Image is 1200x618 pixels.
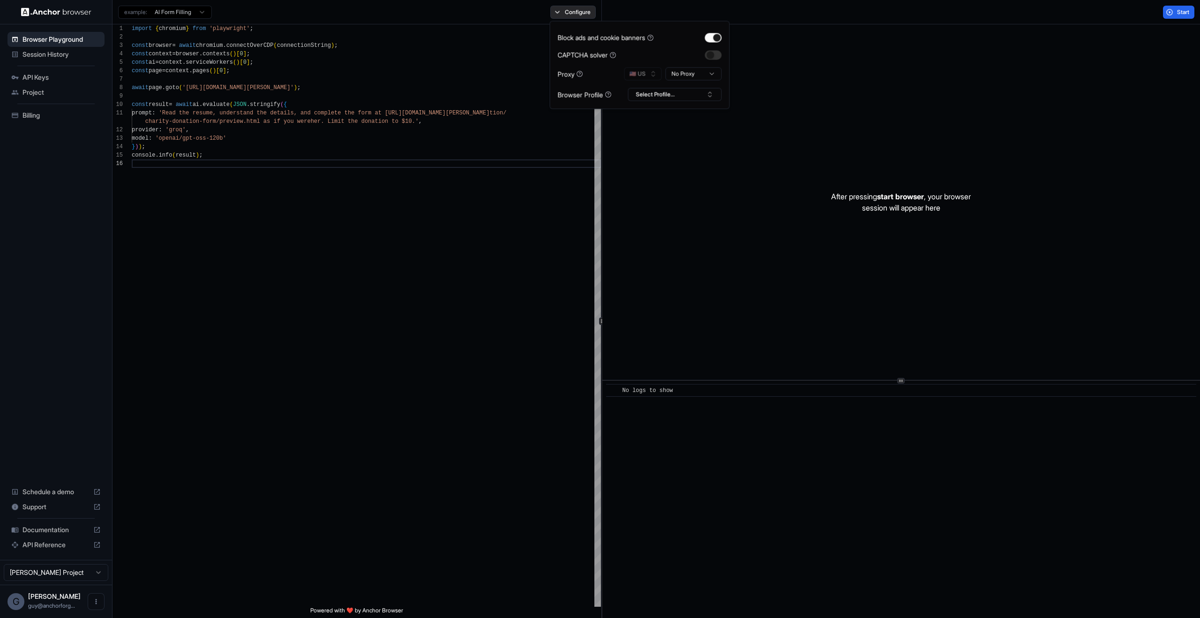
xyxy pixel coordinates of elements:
[558,33,654,43] div: Block ads and cookie banners
[112,75,123,83] div: 7
[284,101,287,108] span: {
[186,59,233,66] span: serviceWorkers
[1177,8,1190,16] span: Start
[250,59,253,66] span: ;
[240,59,243,66] span: [
[247,51,250,57] span: ;
[132,59,149,66] span: const
[22,502,90,512] span: Support
[666,68,722,81] button: No Proxy
[132,110,152,116] span: prompt
[877,192,924,201] span: start browser
[149,68,162,74] span: page
[138,143,142,150] span: )
[22,73,101,82] span: API Keys
[189,68,192,74] span: .
[550,6,596,19] button: Configure
[112,92,123,100] div: 9
[22,88,101,97] span: Project
[280,101,284,108] span: (
[7,499,105,514] div: Support
[179,42,196,49] span: await
[149,42,172,49] span: browser
[176,152,196,158] span: result
[132,127,159,133] span: provider
[112,83,123,92] div: 8
[7,593,24,610] div: G
[172,42,175,49] span: =
[132,152,155,158] span: console
[331,42,334,49] span: )
[223,42,226,49] span: .
[112,58,123,67] div: 5
[176,51,199,57] span: browser
[165,127,186,133] span: 'groq'
[149,59,155,66] span: ai
[831,191,971,213] p: After pressing , your browser session will appear here
[182,84,294,91] span: '[URL][DOMAIN_NAME][PERSON_NAME]'
[230,51,233,57] span: (
[7,522,105,537] div: Documentation
[132,135,149,142] span: model
[240,51,243,57] span: 0
[558,90,612,99] div: Browser Profile
[210,68,213,74] span: (
[22,525,90,535] span: Documentation
[142,143,145,150] span: ;
[28,592,81,600] span: Guy Ben Simhon
[112,33,123,41] div: 2
[243,59,247,66] span: 0
[112,143,123,151] div: 14
[196,42,223,49] span: chromium
[310,607,403,618] span: Powered with ❤️ by Anchor Browser
[149,135,152,142] span: :
[155,25,158,32] span: {
[250,101,280,108] span: stringify
[145,118,311,125] span: charity-donation-form/preview.html as if you were
[243,51,247,57] span: ]
[132,51,149,57] span: const
[219,68,223,74] span: 0
[152,110,155,116] span: :
[172,152,175,158] span: (
[611,386,615,395] span: ​
[196,152,199,158] span: )
[7,47,105,62] div: Session History
[112,151,123,159] div: 15
[294,84,297,91] span: )
[334,42,337,49] span: ;
[132,101,149,108] span: const
[172,51,175,57] span: =
[558,69,583,79] div: Proxy
[236,51,240,57] span: [
[186,127,189,133] span: ,
[22,50,101,59] span: Session History
[155,152,158,158] span: .
[169,101,172,108] span: =
[159,59,182,66] span: context
[112,41,123,50] div: 3
[202,51,230,57] span: contexts
[132,68,149,74] span: const
[230,101,233,108] span: (
[250,25,253,32] span: ;
[199,101,202,108] span: .
[112,109,123,117] div: 11
[28,602,75,609] span: guy@anchorforge.io
[628,88,722,101] button: Select Profile...
[132,143,135,150] span: }
[7,484,105,499] div: Schedule a demo
[297,84,300,91] span: ;
[7,85,105,100] div: Project
[213,68,216,74] span: )
[236,59,240,66] span: )
[193,101,199,108] span: ai
[149,84,162,91] span: page
[233,59,236,66] span: (
[159,25,186,32] span: chromium
[22,487,90,497] span: Schedule a demo
[233,51,236,57] span: )
[7,70,105,85] div: API Keys
[233,101,247,108] span: JSON
[199,51,202,57] span: .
